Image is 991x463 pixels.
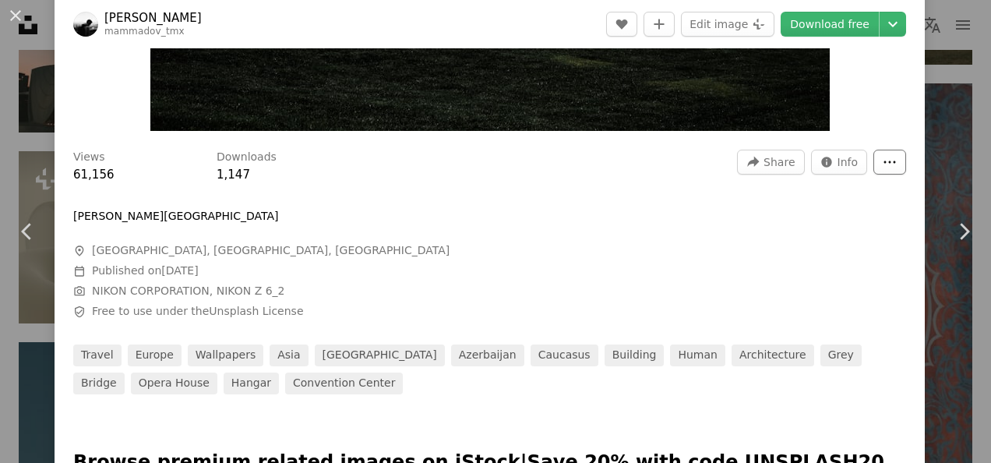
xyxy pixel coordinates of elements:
[732,345,814,366] a: architecture
[781,12,879,37] a: Download free
[838,150,859,174] span: Info
[73,150,105,165] h3: Views
[681,12,774,37] button: Edit image
[531,345,598,366] a: caucasus
[209,305,303,317] a: Unsplash License
[880,12,906,37] button: Choose download size
[644,12,675,37] button: Add to Collection
[285,373,403,394] a: convention center
[131,373,217,394] a: opera house
[670,345,725,366] a: human
[270,345,308,366] a: asia
[605,345,665,366] a: building
[104,10,202,26] a: [PERSON_NAME]
[104,26,185,37] a: mammadov_tmx
[451,345,524,366] a: azerbaijan
[92,264,199,277] span: Published on
[873,150,906,175] button: More Actions
[92,284,284,299] button: NIKON CORPORATION, NIKON Z 6_2
[188,345,263,366] a: wallpapers
[73,209,278,224] p: [PERSON_NAME][GEOGRAPHIC_DATA]
[315,345,445,366] a: [GEOGRAPHIC_DATA]
[128,345,182,366] a: europe
[73,373,125,394] a: bridge
[606,12,637,37] button: Like
[217,168,250,182] span: 1,147
[92,304,304,320] span: Free to use under the
[73,345,122,366] a: travel
[820,345,862,366] a: grey
[92,243,450,259] span: [GEOGRAPHIC_DATA], [GEOGRAPHIC_DATA], [GEOGRAPHIC_DATA]
[73,168,115,182] span: 61,156
[737,150,804,175] button: Share this image
[936,157,991,306] a: Next
[217,150,277,165] h3: Downloads
[73,12,98,37] img: Go to Teymur Mammadov's profile
[224,373,279,394] a: hangar
[161,264,198,277] time: January 26, 2022 at 6:23:44 PM GMT+5
[811,150,868,175] button: Stats about this image
[764,150,795,174] span: Share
